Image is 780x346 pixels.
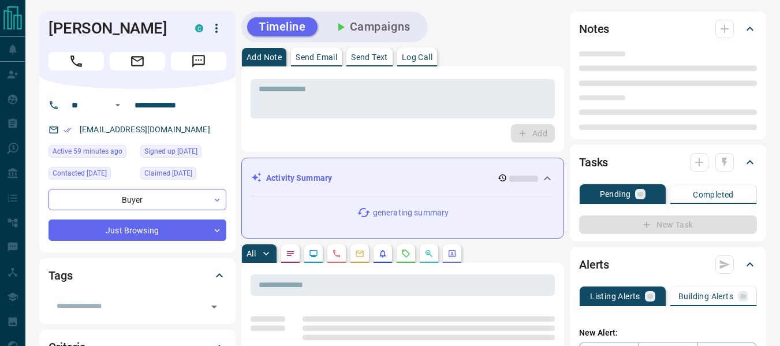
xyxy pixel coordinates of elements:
p: Completed [693,191,734,199]
button: Campaigns [322,17,422,36]
h2: Alerts [579,255,609,274]
svg: Requests [401,249,410,258]
h2: Tasks [579,153,608,172]
svg: Emails [355,249,364,258]
p: All [247,250,256,258]
p: Activity Summary [266,172,332,184]
button: Timeline [247,17,318,36]
div: Tue Sep 16 2025 [48,145,135,161]
p: Add Note [247,53,282,61]
div: Sun Sep 14 2025 [140,145,226,161]
svg: Opportunities [424,249,434,258]
svg: Agent Actions [447,249,457,258]
svg: Email Verified [64,126,72,134]
span: Email [110,52,165,70]
svg: Lead Browsing Activity [309,249,318,258]
p: Send Email [296,53,337,61]
div: Buyer [48,189,226,210]
div: Just Browsing [48,219,226,241]
div: Tags [48,262,226,289]
div: Sun Sep 14 2025 [48,167,135,183]
p: generating summary [373,207,449,219]
p: Pending [600,190,631,198]
span: Message [171,52,226,70]
p: Listing Alerts [590,292,640,300]
p: New Alert: [579,327,757,339]
svg: Listing Alerts [378,249,387,258]
div: Tasks [579,148,757,176]
a: [EMAIL_ADDRESS][DOMAIN_NAME] [80,125,210,134]
svg: Notes [286,249,295,258]
button: Open [206,299,222,315]
p: Log Call [402,53,432,61]
div: Notes [579,15,757,43]
button: Open [111,98,125,112]
p: Building Alerts [678,292,733,300]
span: Contacted [DATE] [53,168,107,179]
div: Sun Sep 14 2025 [140,167,226,183]
span: Signed up [DATE] [144,146,197,157]
span: Claimed [DATE] [144,168,192,179]
h2: Tags [48,266,72,285]
div: condos.ca [195,24,203,32]
span: Call [48,52,104,70]
span: Active 59 minutes ago [53,146,122,157]
div: Activity Summary [251,168,554,189]
p: Send Text [351,53,388,61]
svg: Calls [332,249,341,258]
h1: [PERSON_NAME] [48,19,178,38]
div: Alerts [579,251,757,278]
h2: Notes [579,20,609,38]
